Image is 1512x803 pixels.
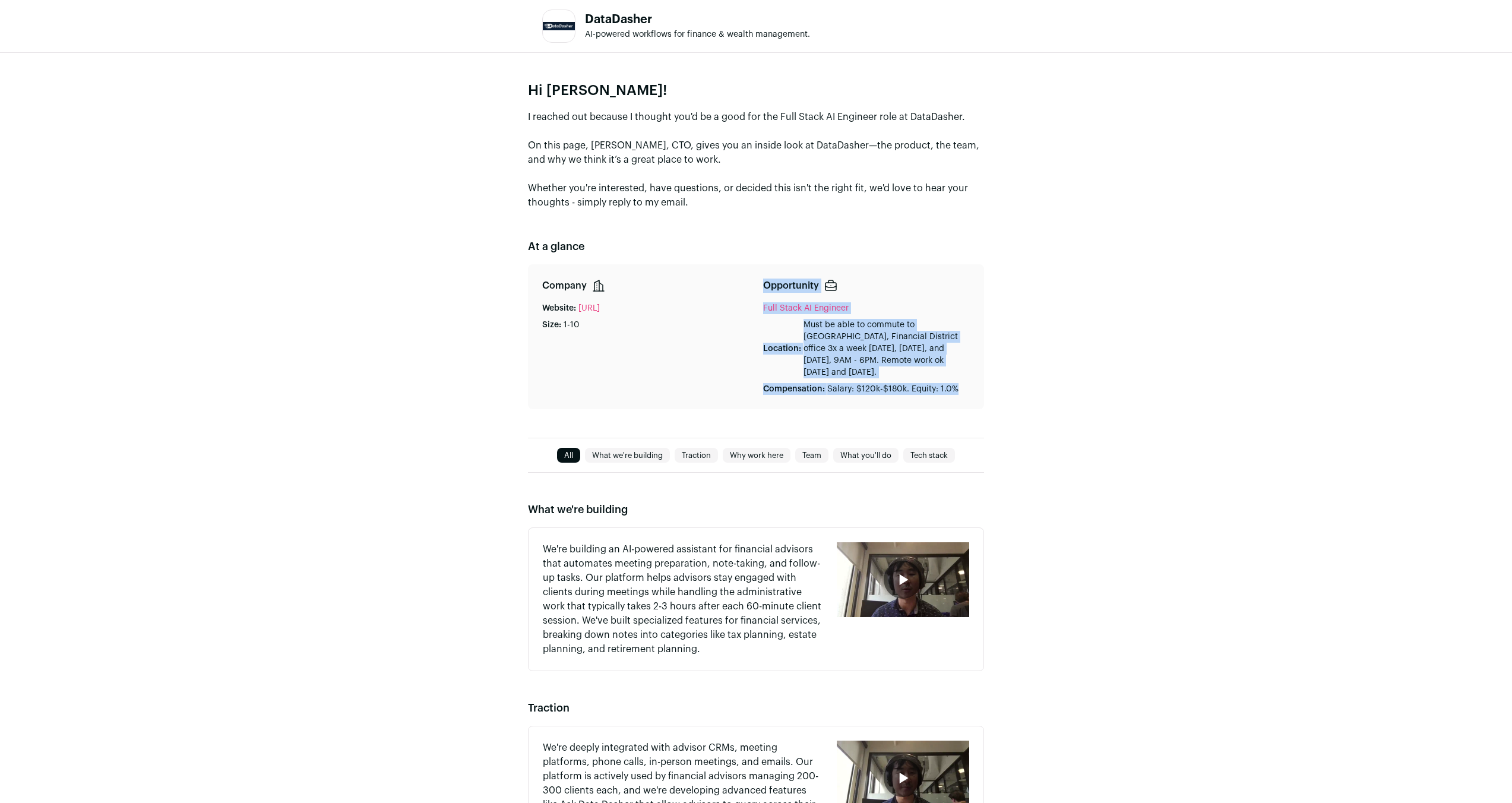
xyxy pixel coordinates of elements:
a: Tech stack [903,448,955,463]
p: Compensation: [763,383,825,395]
a: What you'll do [833,448,899,463]
a: All [557,448,580,463]
a: Team [795,448,828,463]
p: Company [542,279,587,293]
p: Location: [763,343,801,355]
a: Full Stack AI Engineer [763,304,849,312]
a: Traction [675,448,718,463]
p: Salary: $120k-$180k. Equity: 1.0% [827,383,959,395]
a: What we're building [585,448,670,463]
h2: What we're building [528,501,984,518]
p: We're building an AI-powered assistant for financial advisors that automates meeting preparation,... [543,542,823,656]
span: AI-powered workflows for finance & wealth management. [585,30,810,39]
h2: Traction [528,700,984,716]
p: Opportunity [763,279,819,293]
p: I reached out because I thought you'd be a good for the Full Stack AI Engineer role at DataDasher... [528,110,984,210]
h1: DataDasher [585,14,810,26]
a: Why work here [723,448,790,463]
p: 1-10 [564,319,580,331]
img: 5ea263cf0c28d7e3455a8b28ff74034307efce2722f8c6cf0fe1af1be6d55519.jpg [543,22,575,31]
p: Hi [PERSON_NAME]! [528,81,984,100]
h2: At a glance [528,238,984,255]
p: Website: [542,302,576,314]
p: Must be able to commute to [GEOGRAPHIC_DATA], Financial District office 3x a week [DATE], [DATE],... [804,319,970,378]
p: Size: [542,319,561,331]
a: [URL] [578,302,600,314]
